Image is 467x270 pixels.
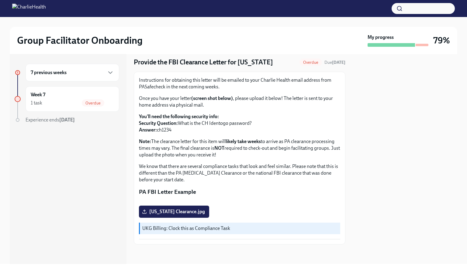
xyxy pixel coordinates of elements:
label: [US_STATE] Clearance.jpg [139,206,209,218]
h2: Group Facilitator Onboarding [17,34,143,46]
h4: Provide the FBI Clearance Letter for [US_STATE] [134,58,273,67]
a: Week 71 taskOverdue [15,86,119,112]
p: PA FBI Letter Example [139,188,340,196]
p: We know that there are several compliance tasks that look and feel similar. Please note that this... [139,163,340,183]
p: Instructions for obtaining this letter will be emailed to your Charlie Health email address from ... [139,77,340,90]
strong: You'll need the following security info: [139,114,219,119]
p: What is the CH Identogo password? ch1234 [139,113,340,133]
h6: 7 previous weeks [31,69,67,76]
strong: My progress [368,34,394,41]
span: [US_STATE] Clearance.jpg [143,209,205,215]
strong: (screen shot below) [191,95,233,101]
strong: Security Question: [139,120,178,126]
strong: [DATE] [59,117,75,123]
div: 7 previous weeks [26,64,119,81]
strong: NOT [214,145,224,151]
span: August 6th, 2025 09:00 [324,60,345,65]
img: CharlieHealth [12,4,46,13]
p: The clearance letter for this item will to arrive as PA clearance processing times may vary. The ... [139,138,340,158]
strong: likely take weeks [226,138,261,144]
strong: [DATE] [332,60,345,65]
span: Overdue [82,101,104,105]
h6: Week 7 [31,91,45,98]
span: Due [324,60,345,65]
strong: Note: [139,138,151,144]
div: 1 task [31,100,42,106]
span: Experience ends [26,117,75,123]
p: Once you have your letter , please upload it below! The letter is sent to your home address via p... [139,95,340,108]
strong: Answer: [139,127,157,133]
h3: 79% [433,35,450,46]
span: Overdue [299,60,322,65]
p: UKG Billing: Clock this as Compliance Task [142,225,338,232]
